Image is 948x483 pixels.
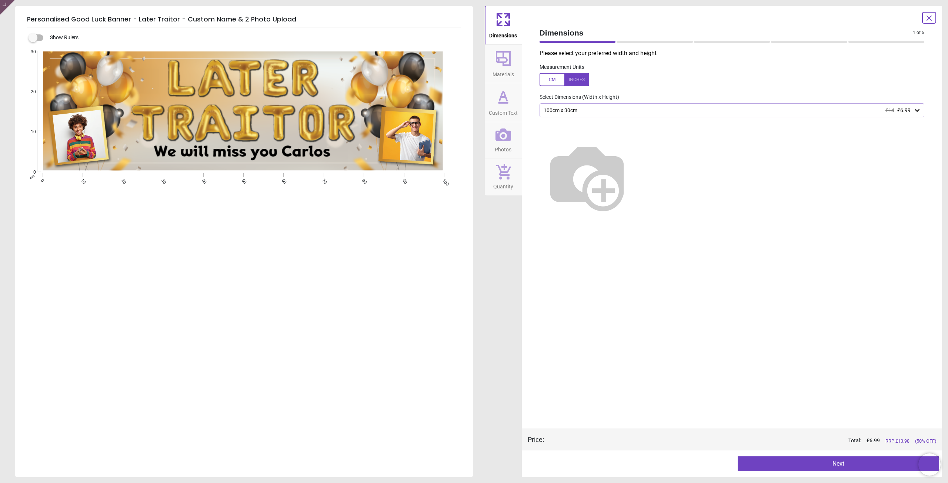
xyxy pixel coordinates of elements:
button: Custom Text [485,83,522,122]
label: Measurement Units [540,64,584,71]
span: 0 [39,178,44,182]
span: 100 [441,178,445,182]
span: £6.99 [897,107,911,113]
span: Dimensions [489,28,517,40]
span: 20 [120,178,124,182]
span: 20 [22,89,36,95]
button: Quantity [485,158,522,195]
button: Dimensions [485,6,522,44]
div: 100cm x 30cm [543,107,914,114]
span: 30 [22,49,36,55]
span: Quantity [493,180,513,191]
button: Next [738,456,939,471]
span: 90 [401,178,405,182]
span: (50% OFF) [915,438,936,445]
span: 0 [22,169,36,175]
span: 10 [22,129,36,135]
iframe: Brevo live chat [918,453,941,476]
span: cm [29,174,36,180]
span: 50 [240,178,245,182]
span: £ 13.98 [895,438,909,444]
span: 70 [320,178,325,182]
span: RRP [885,438,909,445]
p: Please select your preferred width and height [540,49,931,57]
label: Select Dimensions (Width x Height) [534,94,619,101]
h5: Personalised Good Luck Banner - Later Traitor - Custom Name & 2 Photo Upload [27,12,461,27]
span: 40 [200,178,205,182]
button: Materials [485,45,522,83]
span: 10 [79,178,84,182]
span: Photos [495,142,511,154]
img: Helper for size comparison [540,129,634,224]
div: Price : [528,435,544,444]
span: Custom Text [489,106,518,117]
span: 80 [360,178,365,182]
span: £ [867,437,880,445]
span: 1 of 5 [913,30,924,36]
span: Materials [493,67,514,78]
div: Show Rulers [33,33,473,42]
span: 60 [280,178,285,182]
span: 30 [160,178,164,182]
span: 6.99 [869,437,880,443]
span: £14 [885,107,894,113]
span: Dimensions [540,27,913,38]
button: Photos [485,122,522,158]
div: Total: [555,437,937,445]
